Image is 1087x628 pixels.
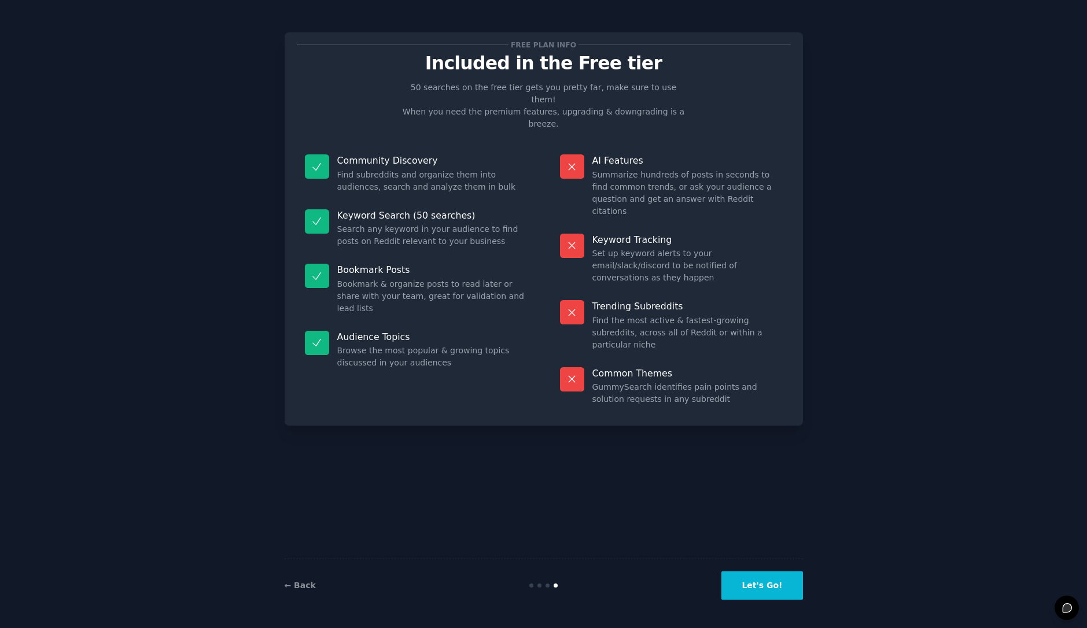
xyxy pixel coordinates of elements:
p: Trending Subreddits [592,300,783,312]
p: Audience Topics [337,331,528,343]
p: Included in the Free tier [297,53,791,73]
p: AI Features [592,154,783,167]
a: ← Back [285,581,316,590]
dd: Summarize hundreds of posts in seconds to find common trends, or ask your audience a question and... [592,169,783,217]
dd: GummySearch identifies pain points and solution requests in any subreddit [592,381,783,405]
p: Keyword Search (50 searches) [337,209,528,221]
dd: Search any keyword in your audience to find posts on Reddit relevant to your business [337,223,528,247]
p: Common Themes [592,367,783,379]
dd: Set up keyword alerts to your email/slack/discord to be notified of conversations as they happen [592,247,783,284]
span: Free plan info [509,39,578,51]
dd: Browse the most popular & growing topics discussed in your audiences [337,345,528,369]
dd: Find the most active & fastest-growing subreddits, across all of Reddit or within a particular niche [592,315,783,351]
p: Bookmark Posts [337,264,528,276]
p: Community Discovery [337,154,528,167]
dd: Find subreddits and organize them into audiences, search and analyze them in bulk [337,169,528,193]
p: Keyword Tracking [592,234,783,246]
dd: Bookmark & organize posts to read later or share with your team, great for validation and lead lists [337,278,528,315]
button: Let's Go! [721,571,802,600]
p: 50 searches on the free tier gets you pretty far, make sure to use them! When you need the premiu... [398,82,690,130]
